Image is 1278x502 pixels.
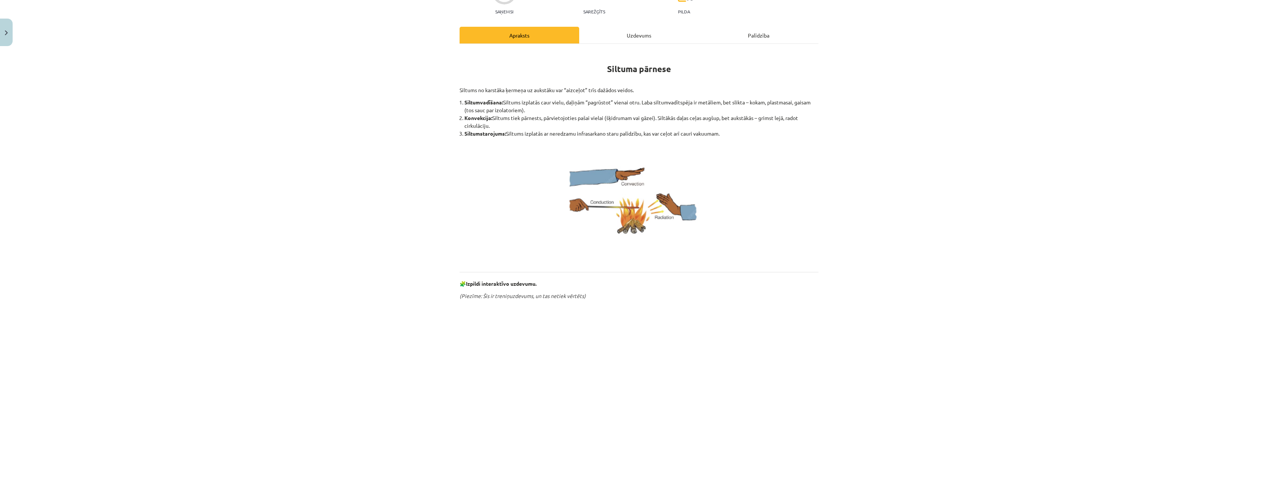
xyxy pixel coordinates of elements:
p: Saņemsi [492,9,516,14]
strong: Siltuma pārnese [607,64,671,74]
li: Siltums izplatās ar neredzamu infrasarkano staru palīdzību, kas var ceļot arī cauri vakuumam. [464,130,818,137]
div: Apraksts [460,27,579,43]
b: Siltumstarojums: [464,130,506,137]
div: Uzdevums [579,27,699,43]
div: Palīdzība [699,27,818,43]
p: Siltums no karstāka ķermeņa uz aukstāku var “aizceļot” trīs dažādos veidos. [460,86,818,94]
strong: Izpildi interaktīvo uzdevumu. [466,280,536,287]
p: pilda [678,9,690,14]
li: Siltums tiek pārnests, pārvietojoties pašai vielai (šķidrumam vai gāzei). Siltākās daļas ceļas au... [464,114,818,130]
b: Konvekcija: [464,114,492,121]
li: Siltums izplatās caur vielu, daļiņām “pagrūstot” vienai otru. Laba siltumvadītspēja ir metāliem, ... [464,98,818,114]
em: (Piezīme: Šis ir treniņuzdevums, un tas netiek vērtēts) [460,292,586,299]
b: Siltumvadīšana: [464,99,503,106]
p: Sarežģīts [583,9,605,14]
p: 🧩 [460,280,818,288]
